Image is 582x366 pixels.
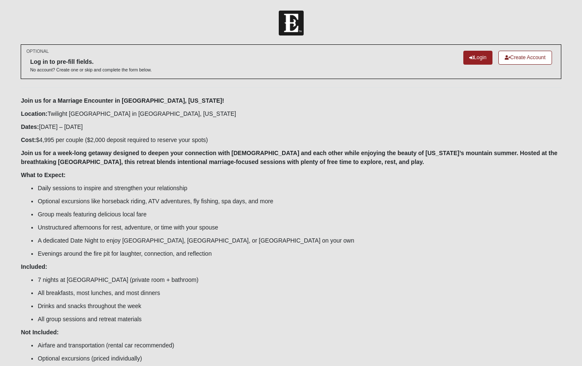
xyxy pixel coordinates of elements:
[38,210,561,219] li: Group meals featuring delicious local fare
[21,136,561,145] p: $4,995 per couple ($2,000 deposit required to reserve your spots)
[21,123,39,130] b: Dates:
[38,354,561,363] li: Optional excursions (priced individually)
[21,109,561,118] p: Twilight [GEOGRAPHIC_DATA] in [GEOGRAPHIC_DATA], [US_STATE]
[30,58,152,66] h6: Log in to pre-fill fields.
[38,197,561,206] li: Optional excursions like horseback riding, ATV adventures, fly fishing, spa days, and more
[21,110,47,117] b: Location:
[38,341,561,350] li: Airfare and transportation (rental car recommended)
[38,302,561,311] li: Drinks and snacks throughout the week
[38,184,561,193] li: Daily sessions to inspire and strengthen your relationship
[21,329,58,336] b: Not Included:
[498,51,552,65] a: Create Account
[21,97,224,104] b: Join us for a Marriage Encounter in [GEOGRAPHIC_DATA], [US_STATE]!
[38,289,561,298] li: All breakfasts, most lunches, and most dinners
[21,172,65,178] b: What to Expect:
[21,137,36,143] b: Cost:
[21,263,47,270] b: Included:
[21,150,557,165] b: Join us for a week-long getaway designed to deepen your connection with [DEMOGRAPHIC_DATA] and ea...
[279,11,304,36] img: Church of Eleven22 Logo
[21,123,561,131] p: [DATE] – [DATE]
[38,315,561,324] li: All group sessions and retreat materials
[463,51,492,65] a: Login
[38,223,561,232] li: Unstructured afternoons for rest, adventure, or time with your spouse
[38,236,561,245] li: A dedicated Date Night to enjoy [GEOGRAPHIC_DATA], [GEOGRAPHIC_DATA], or [GEOGRAPHIC_DATA] on you...
[26,48,49,55] small: OPTIONAL
[38,249,561,258] li: Evenings around the fire pit for laughter, connection, and reflection
[30,67,152,73] p: No account? Create one or skip and complete the form below.
[38,276,561,284] li: 7 nights at [GEOGRAPHIC_DATA] (private room + bathroom)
